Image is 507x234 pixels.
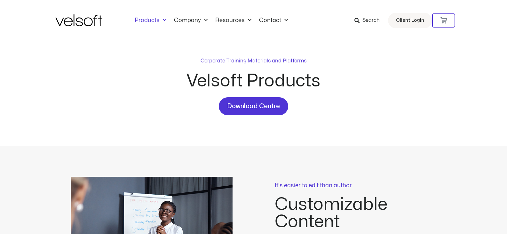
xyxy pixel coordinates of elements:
a: Search [354,15,384,26]
a: Download Centre [219,97,288,115]
img: Velsoft Training Materials [55,14,102,26]
nav: Menu [131,17,292,24]
h2: Customizable Content [275,196,437,230]
a: ContactMenu Toggle [255,17,292,24]
a: ProductsMenu Toggle [131,17,170,24]
p: Corporate Training Materials and Platforms [201,57,306,65]
a: CompanyMenu Toggle [170,17,211,24]
h2: Velsoft Products [139,72,369,90]
a: Client Login [388,13,432,28]
span: Search [362,16,380,25]
p: It's easier to edit than author [275,183,437,189]
span: Client Login [396,16,424,25]
span: Download Centre [227,101,280,111]
a: ResourcesMenu Toggle [211,17,255,24]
